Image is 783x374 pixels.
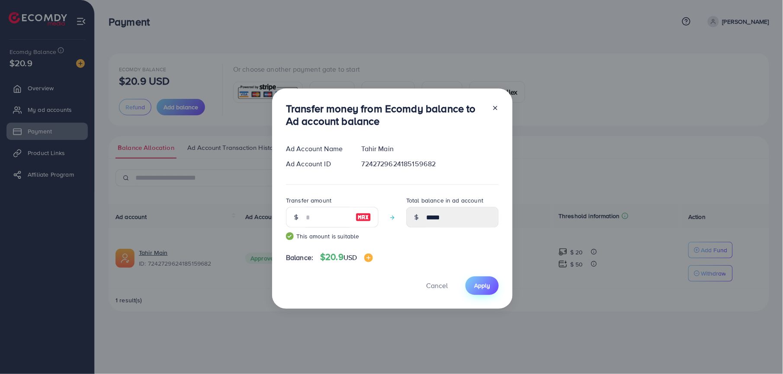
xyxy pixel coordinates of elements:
[286,102,485,127] h3: Transfer money from Ecomdy balance to Ad account balance
[426,281,448,290] span: Cancel
[355,144,506,154] div: Tahir Main
[746,335,777,368] iframe: Chat
[355,159,506,169] div: 7242729624185159682
[364,254,373,262] img: image
[343,253,357,262] span: USD
[286,253,313,263] span: Balance:
[320,252,372,263] h4: $20.9
[286,232,379,241] small: This amount is suitable
[279,144,355,154] div: Ad Account Name
[279,159,355,169] div: Ad Account ID
[474,281,490,290] span: Apply
[286,196,331,205] label: Transfer amount
[406,196,483,205] label: Total balance in ad account
[465,276,499,295] button: Apply
[356,212,371,222] img: image
[415,276,459,295] button: Cancel
[286,232,294,240] img: guide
